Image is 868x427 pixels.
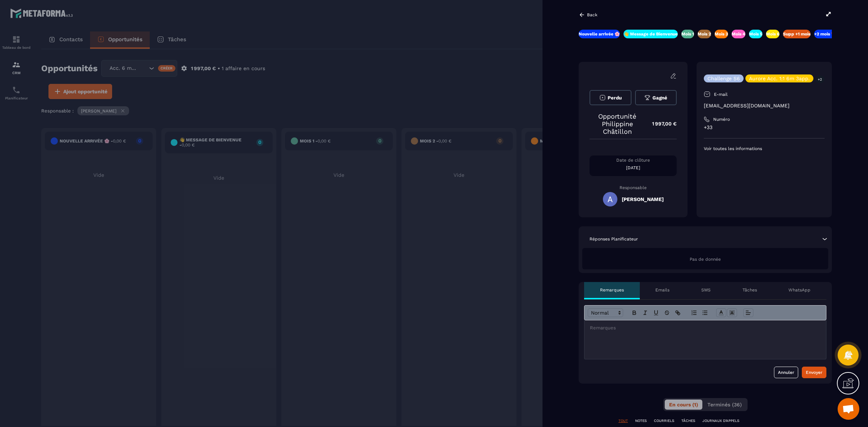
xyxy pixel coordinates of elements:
p: JOURNAUX D'APPELS [702,418,739,423]
span: En cours (1) [669,402,698,407]
p: Opportunité Philippine Châtillon [590,112,645,135]
p: TÂCHES [681,418,695,423]
button: Annuler [774,367,798,378]
span: Terminés (36) [707,402,742,407]
p: Date de clôture [590,157,677,163]
p: TOUT [618,418,628,423]
p: +33 [704,124,825,131]
p: Réponses Planificateur [590,236,638,242]
p: Tâches [743,287,757,293]
span: Perdu [608,95,622,101]
p: Remarques [600,287,624,293]
p: WhatsApp [788,287,810,293]
p: Responsable [590,185,677,190]
div: Envoyer [806,369,822,376]
button: Envoyer [802,367,826,378]
p: NOTES [635,418,647,423]
p: [EMAIL_ADDRESS][DOMAIN_NAME] [704,102,825,109]
button: Gagné [635,90,677,105]
p: Numéro [713,116,730,122]
p: [DATE] [590,165,677,171]
p: Aurore Acc. 1:1 6m 3app. [749,76,810,81]
span: Gagné [652,95,667,101]
p: E-mail [714,91,728,97]
button: En cours (1) [665,400,702,410]
p: Voir toutes les informations [704,146,825,151]
p: COURRIELS [654,418,674,423]
p: SMS [701,287,711,293]
button: Terminés (36) [703,400,746,410]
p: 1 997,00 € [645,117,677,131]
p: Challenge S6 [707,76,740,81]
p: Emails [655,287,669,293]
div: Ouvrir le chat [838,398,859,420]
p: +2 [815,76,825,83]
button: Perdu [590,90,631,105]
h5: [PERSON_NAME] [622,196,664,202]
span: Pas de donnée [690,257,721,262]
